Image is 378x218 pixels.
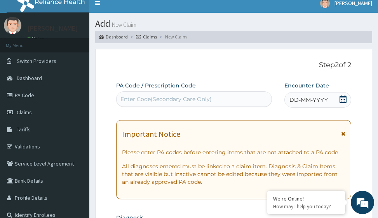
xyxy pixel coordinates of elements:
p: Step 2 of 2 [116,61,351,70]
h1: Important Notice [122,130,180,138]
label: PA Code / Prescription Code [116,82,196,89]
span: Claims [17,109,32,116]
small: New Claim [110,22,136,28]
div: Chat with us now [40,44,131,54]
textarea: Type your message and hit 'Enter' [4,140,148,167]
div: Enter Code(Secondary Care Only) [120,95,212,103]
a: Claims [136,33,157,40]
span: DD-MM-YYYY [289,96,328,104]
span: Tariffs [17,126,31,133]
p: Please enter PA codes before entering items that are not attached to a PA code [122,148,345,156]
h1: Add [95,19,372,29]
label: Encounter Date [284,82,329,89]
img: d_794563401_company_1708531726252_794563401 [14,39,31,58]
li: New Claim [158,33,187,40]
img: User Image [4,17,21,34]
p: [PERSON_NAME] [27,25,78,32]
div: We're Online! [273,195,339,202]
a: Online [27,36,46,41]
a: Dashboard [99,33,128,40]
span: Switch Providers [17,58,56,65]
span: Dashboard [17,75,42,82]
span: We're online! [45,62,107,140]
div: Minimize live chat window [127,4,146,23]
p: All diagnoses entered must be linked to a claim item. Diagnosis & Claim Items that are visible bu... [122,162,345,186]
p: How may I help you today? [273,203,339,210]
